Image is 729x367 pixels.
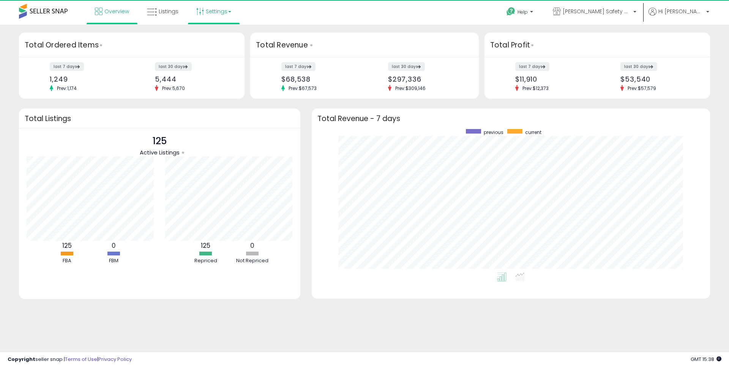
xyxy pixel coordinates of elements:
a: Hi [PERSON_NAME] [649,8,709,25]
div: $53,540 [620,75,697,83]
div: 5,444 [155,75,231,83]
div: Not Repriced [230,257,275,265]
div: Tooltip anchor [180,149,186,156]
label: last 30 days [155,62,192,71]
span: current [525,129,541,135]
div: $11,910 [515,75,592,83]
div: 1,249 [50,75,126,83]
i: Get Help [506,7,516,16]
label: last 7 days [281,62,316,71]
h3: Total Revenue - 7 days [317,116,704,121]
label: last 7 days [515,62,549,71]
h3: Total Listings [25,116,295,121]
b: 0 [112,241,116,250]
b: 125 [62,241,72,250]
div: FBM [91,257,136,265]
b: 125 [201,241,210,250]
h3: Total Revenue [256,40,473,50]
span: Prev: 5,670 [158,85,189,91]
div: Repriced [183,257,229,265]
span: Help [518,9,528,15]
span: Prev: 1,174 [53,85,80,91]
span: Listings [159,8,178,15]
span: [PERSON_NAME] Safety & Supply [563,8,631,15]
h3: Total Profit [490,40,704,50]
span: previous [484,129,503,135]
div: Tooltip anchor [529,42,536,49]
span: Hi [PERSON_NAME] [658,8,704,15]
h3: Total Ordered Items [25,40,239,50]
div: $68,538 [281,75,359,83]
div: FBA [44,257,90,265]
span: Prev: $12,373 [519,85,552,91]
div: $297,336 [388,75,465,83]
label: last 7 days [50,62,84,71]
label: last 30 days [388,62,425,71]
div: Tooltip anchor [308,42,315,49]
span: Overview [104,8,129,15]
span: Prev: $309,146 [391,85,429,91]
span: Active Listings [140,148,180,156]
a: Help [500,1,541,25]
span: Prev: $67,573 [285,85,320,91]
p: 125 [140,134,180,148]
span: Prev: $57,579 [624,85,660,91]
div: Tooltip anchor [98,42,104,49]
b: 0 [250,241,254,250]
label: last 30 days [620,62,657,71]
